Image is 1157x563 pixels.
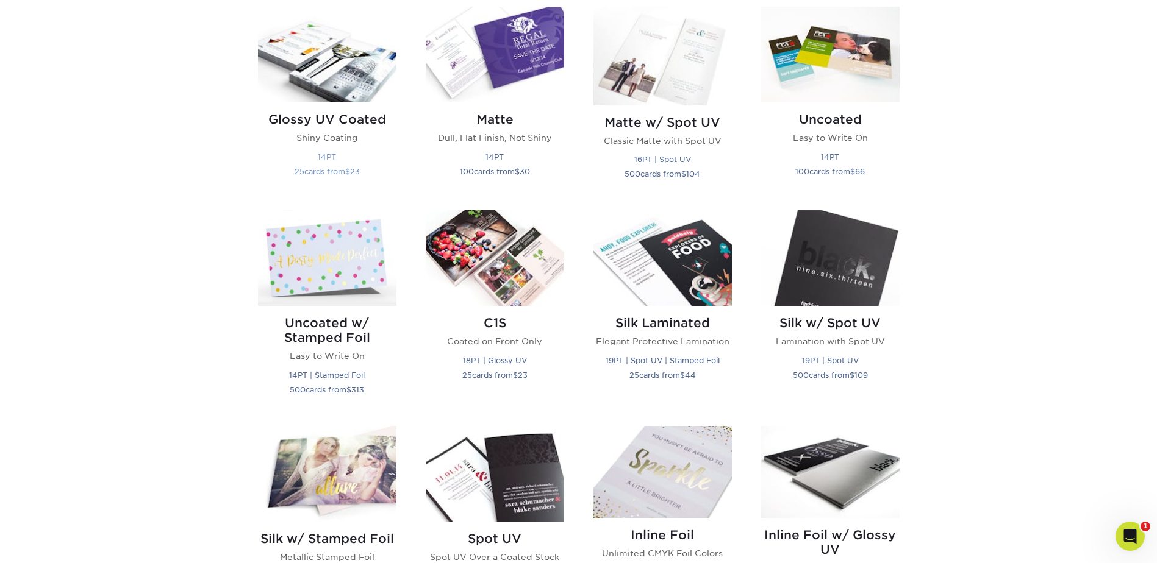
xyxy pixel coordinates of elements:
[629,370,639,380] span: 25
[761,210,900,306] img: Silk w/ Spot UV Postcards
[686,169,700,179] span: 104
[426,132,564,144] p: Dull, Flat Finish, Not Shiny
[351,385,364,394] span: 313
[258,316,396,345] h2: Uncoated w/ Stamped Foil
[850,167,855,176] span: $
[634,155,691,164] small: 16PT | Spot UV
[761,528,900,557] h2: Inline Foil w/ Glossy UV
[258,551,396,563] p: Metallic Stamped Foil
[318,152,336,161] small: 14PT
[606,356,720,365] small: 19PT | Spot UV | Stamped Foil
[802,356,859,365] small: 19PT | Spot UV
[520,167,530,176] span: 30
[346,385,351,394] span: $
[593,7,732,196] a: Matte w/ Spot UV Postcards Matte w/ Spot UV Classic Matte with Spot UV 16PT | Spot UV 500cards fr...
[793,370,868,380] small: cards from
[680,370,685,380] span: $
[793,370,809,380] span: 500
[625,169,700,179] small: cards from
[761,7,900,102] img: Uncoated Postcards
[462,370,528,380] small: cards from
[258,531,396,546] h2: Silk w/ Stamped Foil
[685,370,696,380] span: 44
[593,426,732,518] img: Inline Foil Postcards
[593,7,732,105] img: Matte w/ Spot UV Postcards
[761,335,900,347] p: Lamination with Spot UV
[258,210,396,411] a: Uncoated w/ Stamped Foil Postcards Uncoated w/ Stamped Foil Easy to Write On 14PT | Stamped Foil ...
[426,316,564,330] h2: C1S
[485,152,504,161] small: 14PT
[290,385,306,394] span: 500
[258,132,396,144] p: Shiny Coating
[290,385,364,394] small: cards from
[854,370,868,380] span: 109
[258,112,396,127] h2: Glossy UV Coated
[515,167,520,176] span: $
[795,167,809,176] span: 100
[629,370,696,380] small: cards from
[518,370,528,380] span: 23
[593,316,732,330] h2: Silk Laminated
[258,350,396,362] p: Easy to Write On
[426,531,564,546] h2: Spot UV
[258,7,396,196] a: Glossy UV Coated Postcards Glossy UV Coated Shiny Coating 14PT 25cards from$23
[345,167,350,176] span: $
[681,169,686,179] span: $
[295,167,304,176] span: 25
[625,169,640,179] span: 500
[426,7,564,196] a: Matte Postcards Matte Dull, Flat Finish, Not Shiny 14PT 100cards from$30
[795,167,865,176] small: cards from
[463,356,527,365] small: 18PT | Glossy UV
[426,335,564,347] p: Coated on Front Only
[593,335,732,347] p: Elegant Protective Lamination
[426,7,564,102] img: Matte Postcards
[761,7,900,196] a: Uncoated Postcards Uncoated Easy to Write On 14PT 100cards from$66
[761,210,900,411] a: Silk w/ Spot UV Postcards Silk w/ Spot UV Lamination with Spot UV 19PT | Spot UV 500cards from$109
[426,210,564,411] a: C1S Postcards C1S Coated on Front Only 18PT | Glossy UV 25cards from$23
[258,210,396,306] img: Uncoated w/ Stamped Foil Postcards
[350,167,360,176] span: 23
[761,426,900,518] img: Inline Foil w/ Glossy UV Postcards
[850,370,854,380] span: $
[426,210,564,306] img: C1S Postcards
[593,210,732,306] img: Silk Laminated Postcards
[460,167,530,176] small: cards from
[426,551,564,563] p: Spot UV Over a Coated Stock
[289,370,365,380] small: 14PT | Stamped Foil
[1141,522,1150,531] span: 1
[761,112,900,127] h2: Uncoated
[295,167,360,176] small: cards from
[460,167,474,176] span: 100
[426,112,564,127] h2: Matte
[593,528,732,542] h2: Inline Foil
[593,135,732,147] p: Classic Matte with Spot UV
[761,132,900,144] p: Easy to Write On
[761,316,900,330] h2: Silk w/ Spot UV
[593,115,732,130] h2: Matte w/ Spot UV
[258,426,396,522] img: Silk w/ Stamped Foil Postcards
[855,167,865,176] span: 66
[513,370,518,380] span: $
[1116,522,1145,551] iframe: Intercom live chat
[821,152,839,161] small: 14PT
[462,370,472,380] span: 25
[426,426,564,522] img: Spot UV Postcards
[593,547,732,559] p: Unlimited CMYK Foil Colors
[258,7,396,102] img: Glossy UV Coated Postcards
[593,210,732,411] a: Silk Laminated Postcards Silk Laminated Elegant Protective Lamination 19PT | Spot UV | Stamped Fo...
